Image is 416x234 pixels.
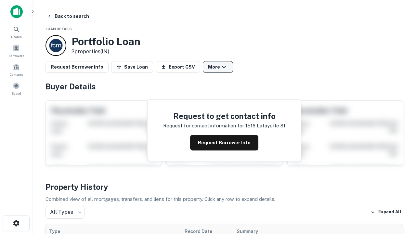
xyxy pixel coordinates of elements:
span: Borrowers [8,53,24,58]
h4: Property History [45,181,403,193]
h4: Request to get contact info [163,110,285,122]
p: Request for contact information for [163,122,244,130]
h4: Buyer Details [45,81,403,92]
a: Contacts [2,61,31,78]
button: Expand All [369,207,403,217]
div: All Types [45,206,84,219]
button: Export CSV [156,61,200,73]
button: Request Borrower Info [190,135,258,150]
button: Back to search [44,10,92,22]
span: Saved [12,91,21,96]
h3: Portfolio Loan [71,35,140,48]
button: More [203,61,233,73]
a: Borrowers [2,42,31,59]
iframe: Chat Widget [383,182,416,213]
button: Save Loan [111,61,153,73]
img: capitalize-icon.png [10,5,23,18]
span: Contacts [10,72,23,77]
p: 2 properties (IN) [71,48,140,56]
a: Saved [2,80,31,97]
button: Request Borrower Info [45,61,109,73]
span: Search [11,34,22,39]
span: Loan Details [45,27,72,31]
p: Combined view of all mortgages, transfers, and liens for this property. Click any row to expand d... [45,195,403,203]
p: 1516 lafayette st [245,122,285,130]
a: Search [2,23,31,41]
